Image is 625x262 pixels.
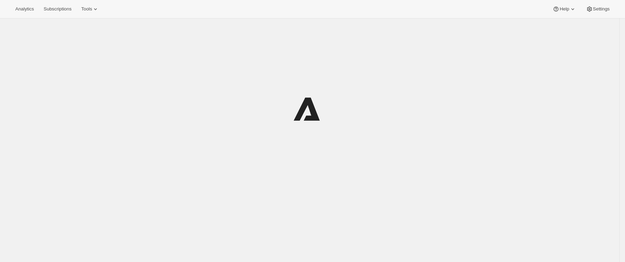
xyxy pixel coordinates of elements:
span: Subscriptions [44,6,71,12]
button: Subscriptions [39,4,76,14]
button: Settings [582,4,614,14]
button: Analytics [11,4,38,14]
button: Tools [77,4,103,14]
span: Analytics [15,6,34,12]
span: Settings [593,6,610,12]
span: Help [560,6,569,12]
span: Tools [81,6,92,12]
button: Help [548,4,580,14]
